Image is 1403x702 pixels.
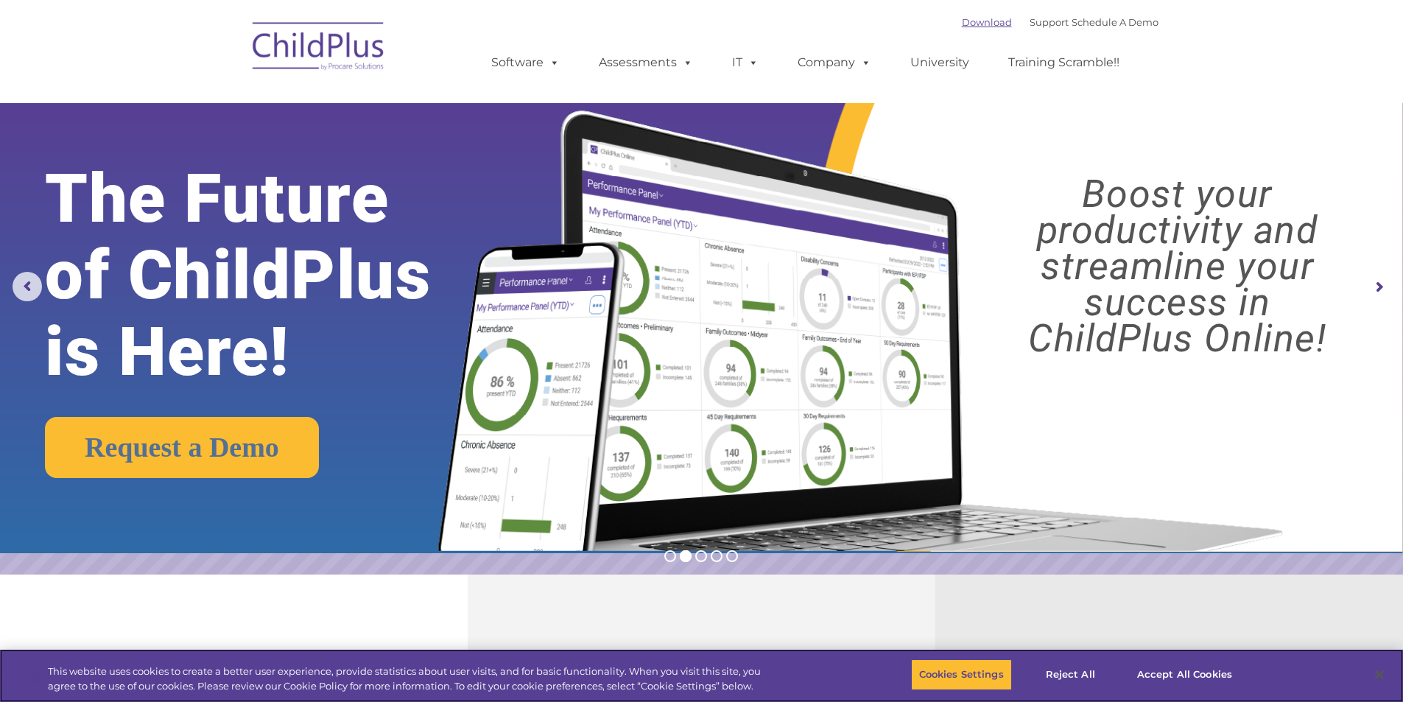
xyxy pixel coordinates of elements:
[911,659,1012,690] button: Cookies Settings
[962,16,1012,28] a: Download
[205,97,250,108] span: Last name
[1363,659,1396,691] button: Close
[1129,659,1240,690] button: Accept All Cookies
[962,16,1158,28] font: |
[717,48,773,77] a: IT
[1030,16,1069,28] a: Support
[969,176,1385,357] rs-layer: Boost your productivity and streamline your success in ChildPlus Online!
[205,158,267,169] span: Phone number
[1024,659,1117,690] button: Reject All
[48,664,772,693] div: This website uses cookies to create a better user experience, provide statistics about user visit...
[45,161,493,390] rs-layer: The Future of ChildPlus is Here!
[783,48,886,77] a: Company
[584,48,708,77] a: Assessments
[477,48,574,77] a: Software
[45,417,319,478] a: Request a Demo
[245,12,393,85] img: ChildPlus by Procare Solutions
[994,48,1134,77] a: Training Scramble!!
[1072,16,1158,28] a: Schedule A Demo
[896,48,984,77] a: University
